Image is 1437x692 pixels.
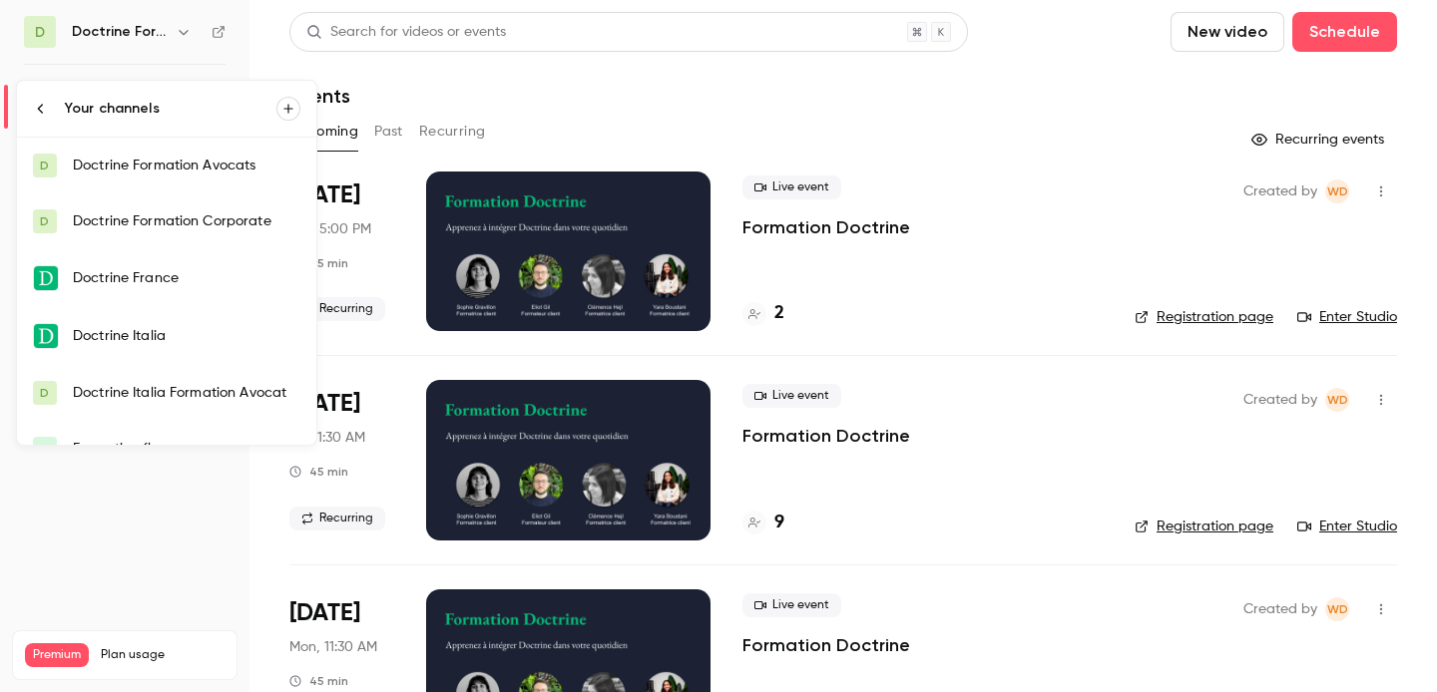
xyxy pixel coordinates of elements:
img: Doctrine France [34,266,58,290]
span: D [40,157,49,174]
div: Doctrine Formation Avocats [73,156,300,175]
div: Your channels [65,99,276,119]
div: Doctrine Formation Corporate [73,211,300,231]
img: Doctrine Italia [34,324,58,348]
span: D [40,384,49,402]
div: Doctrine France [73,268,300,288]
span: D [40,212,49,230]
div: Formation flow [73,439,300,459]
div: Doctrine Italia Formation Avocat [73,383,300,403]
span: F [42,440,48,458]
div: Doctrine Italia [73,326,300,346]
